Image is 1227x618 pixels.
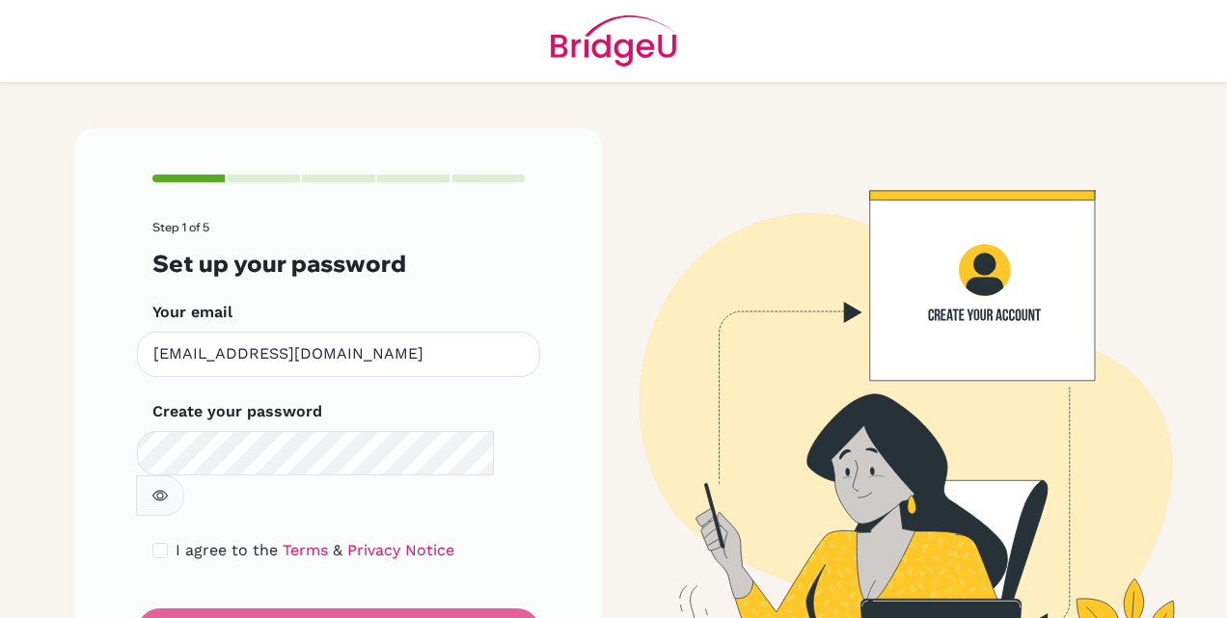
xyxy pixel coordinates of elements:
label: Create your password [152,400,322,423]
input: Insert your email* [137,332,540,377]
span: & [333,541,342,559]
a: Privacy Notice [347,541,454,559]
span: Step 1 of 5 [152,220,209,234]
h3: Set up your password [152,250,525,278]
label: Your email [152,301,232,324]
a: Terms [283,541,328,559]
span: I agree to the [176,541,278,559]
